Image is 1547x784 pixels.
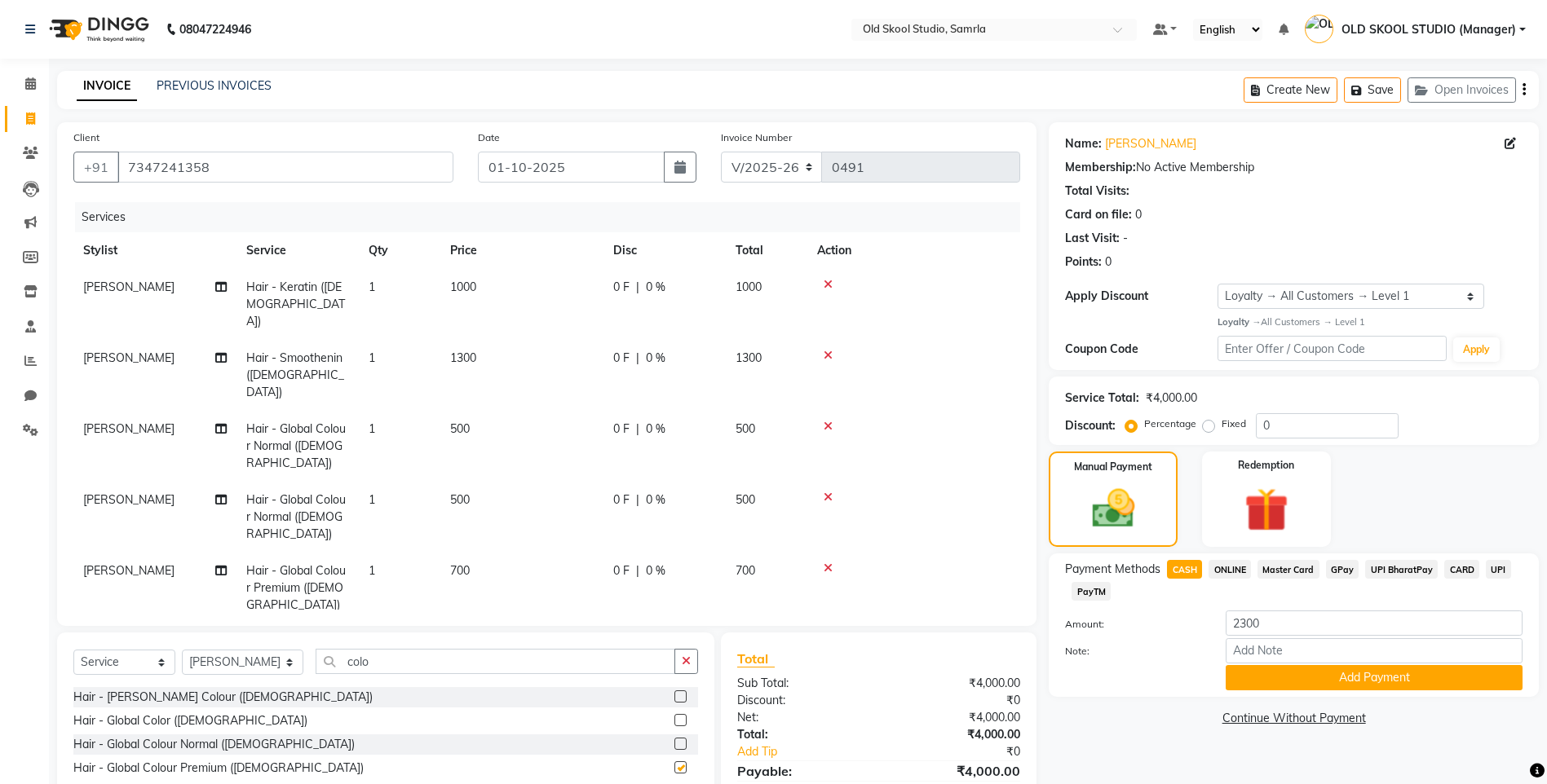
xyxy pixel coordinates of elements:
span: Master Card [1257,560,1319,579]
div: Coupon Code [1065,341,1218,358]
label: Amount: [1053,617,1213,632]
th: Stylist [73,232,236,269]
label: Manual Payment [1074,460,1152,474]
a: INVOICE [77,72,137,101]
th: Price [440,232,603,269]
div: Total: [725,726,879,743]
div: Services [75,202,1032,232]
span: PayTM [1072,582,1111,601]
div: Apply Discount [1065,288,1218,305]
div: Hair - Global Colour Premium ([DEMOGRAPHIC_DATA]) [73,760,364,777]
div: Sub Total: [725,675,879,692]
th: Qty [359,232,440,269]
div: ₹0 [879,692,1033,709]
span: | [636,421,639,438]
div: ₹4,000.00 [879,761,1033,781]
a: [PERSON_NAME] [1105,135,1196,152]
label: Date [478,130,500,145]
span: 1 [369,563,375,578]
th: Total [726,232,807,269]
span: CASH [1167,560,1202,579]
button: Apply [1453,337,1500,362]
span: 1000 [736,280,762,294]
img: _gift.svg [1231,482,1302,537]
span: 700 [450,563,470,578]
a: Add Tip [725,743,904,760]
input: Amount [1226,610,1523,636]
div: Total Visits: [1065,183,1129,200]
input: Search by Name/Mobile/Email/Code [117,152,453,183]
label: Invoice Number [721,130,792,145]
label: Percentage [1144,416,1196,431]
div: Discount: [1065,417,1116,434]
div: Hair - Global Color ([DEMOGRAPHIC_DATA]) [73,712,307,729]
span: 700 [736,563,755,578]
span: 0 F [613,421,630,438]
div: ₹4,000.00 [879,726,1033,743]
span: | [636,279,639,296]
a: PREVIOUS INVOICES [157,78,272,93]
div: All Customers → Level 1 [1218,315,1523,329]
span: Payment Methods [1065,561,1160,578]
span: 1000 [450,280,476,294]
span: 0 F [613,350,630,367]
span: 0 F [613,279,630,296]
div: Hair - Global Colour Normal ([DEMOGRAPHIC_DATA]) [73,736,355,753]
span: | [636,562,639,579]
div: Membership: [1065,159,1136,176]
input: Enter Offer / Coupon Code [1218,336,1446,361]
span: 0 F [613,562,630,579]
label: Note: [1053,644,1213,658]
label: Redemption [1238,458,1294,473]
div: 0 [1105,253,1112,271]
span: Hair - Global Colour Normal ([DEMOGRAPHIC_DATA]) [246,492,346,541]
span: 1 [369,350,375,365]
button: Create New [1244,77,1337,103]
div: Service Total: [1065,390,1139,407]
button: +91 [73,152,119,183]
label: Fixed [1222,416,1246,431]
label: Client [73,130,99,145]
span: 500 [450,492,470,507]
span: 1300 [736,350,762,365]
span: 0 % [646,491,665,509]
span: 0 % [646,562,665,579]
b: 08047224946 [179,7,251,52]
th: Disc [603,232,726,269]
input: Add Note [1226,638,1523,663]
span: | [636,491,639,509]
button: Save [1344,77,1401,103]
span: Hair - Global Colour Premium ([DEMOGRAPHIC_DATA]) [246,563,346,612]
span: UPI BharatPay [1365,560,1438,579]
div: Points: [1065,253,1102,271]
span: ONLINE [1209,560,1251,579]
div: 0 [1135,206,1142,223]
div: - [1123,230,1128,247]
div: ₹0 [904,743,1032,760]
span: Total [737,650,775,667]
input: Search or Scan [316,649,675,674]
button: Open Invoices [1408,77,1516,103]
th: Service [236,232,359,269]
span: 0 % [646,421,665,438]
div: Last Visit: [1065,230,1120,247]
span: 500 [450,421,470,436]
div: ₹4,000.00 [879,675,1033,692]
button: Add Payment [1226,665,1523,690]
span: 1 [369,421,375,436]
span: | [636,350,639,367]
span: 1 [369,280,375,294]
div: Card on file: [1065,206,1132,223]
span: [PERSON_NAME] [83,421,175,436]
span: CARD [1444,560,1479,579]
span: UPI [1486,560,1511,579]
span: 1300 [450,350,476,365]
span: OLD SKOOL STUDIO (Manager) [1341,21,1516,38]
span: Hair - Global Colour Normal ([DEMOGRAPHIC_DATA]) [246,421,346,470]
th: Action [807,232,1020,269]
strong: Loyalty → [1218,316,1261,328]
a: Continue Without Payment [1052,710,1536,727]
span: 500 [736,492,755,507]
span: 0 % [646,279,665,296]
div: No Active Membership [1065,159,1523,176]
